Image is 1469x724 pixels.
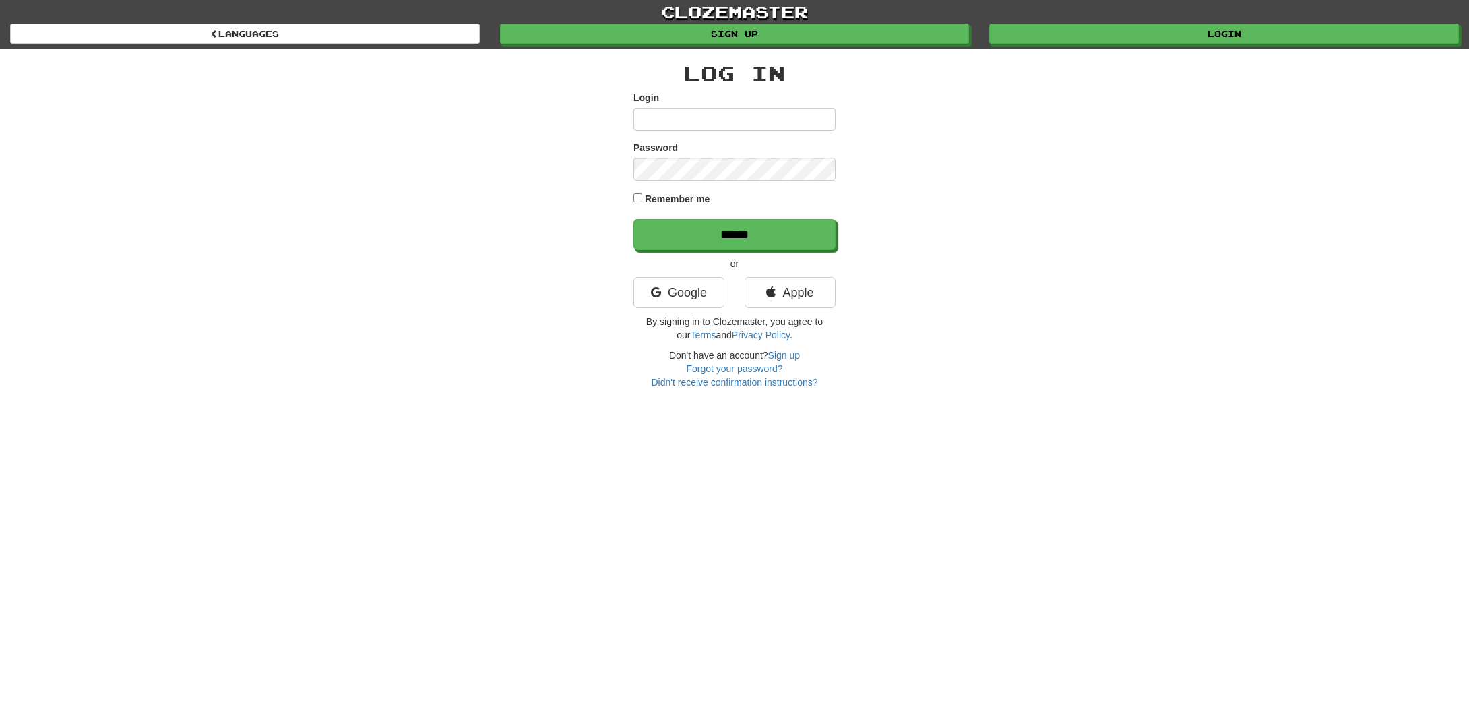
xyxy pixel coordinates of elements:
[633,62,836,84] h2: Log In
[633,91,659,104] label: Login
[651,377,817,388] a: Didn't receive confirmation instructions?
[732,330,790,340] a: Privacy Policy
[10,24,480,44] a: Languages
[989,24,1459,44] a: Login
[633,277,724,308] a: Google
[633,315,836,342] p: By signing in to Clozemaster, you agree to our and .
[645,192,710,206] label: Remember me
[500,24,970,44] a: Sign up
[633,257,836,270] p: or
[686,363,782,374] a: Forgot your password?
[768,350,800,361] a: Sign up
[633,349,836,389] div: Don't have an account?
[633,141,678,154] label: Password
[690,330,716,340] a: Terms
[745,277,836,308] a: Apple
